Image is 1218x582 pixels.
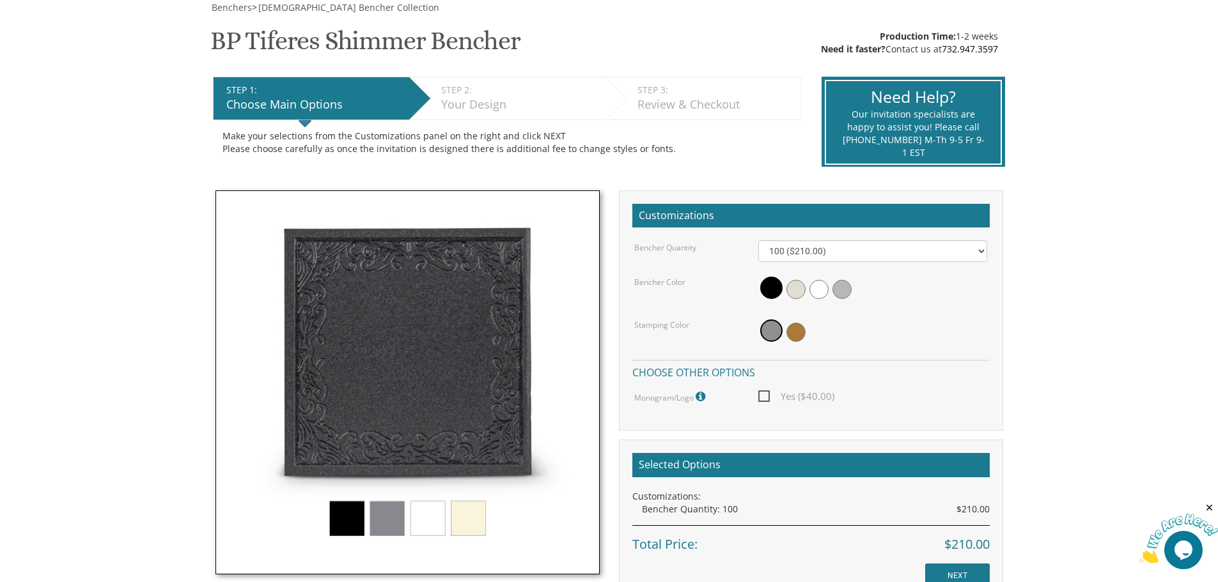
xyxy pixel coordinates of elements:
h1: BP Tiferes Shimmer Bencher [210,27,520,65]
label: Monogram/Logo [634,388,708,405]
div: Choose Main Options [226,96,403,113]
div: STEP 1: [226,84,403,96]
a: 732.947.3597 [942,43,998,55]
span: [DEMOGRAPHIC_DATA] Bencher Collection [258,1,439,13]
span: Yes ($40.00) [758,388,834,404]
span: Benchers [212,1,252,13]
img: tiferes_shimmer.jpg [215,190,600,574]
div: STEP 2: [441,84,599,96]
div: Customizations: [632,490,990,503]
h2: Selected Options [632,453,990,477]
iframe: chat widget [1139,502,1218,563]
label: Stamping Color [634,319,689,330]
div: Total Price: [632,525,990,554]
div: 1-2 weeks Contact us at [821,30,998,56]
a: Benchers [210,1,252,13]
label: Bencher Color [634,277,685,287]
div: Make your selections from the Customizations panel on the right and click NEXT Please choose care... [223,130,792,155]
h4: Choose other options [632,360,990,382]
div: Your Design [441,96,599,113]
div: STEP 3: [637,84,795,96]
span: Need it faster? [821,43,886,55]
span: $210.00 [944,535,990,554]
div: Review & Checkout [637,96,795,113]
label: Bencher Quantity [634,242,696,253]
a: [DEMOGRAPHIC_DATA] Bencher Collection [257,1,439,13]
span: Production Time: [880,30,956,42]
h2: Customizations [632,204,990,228]
span: $210.00 [956,503,990,516]
span: > [252,1,439,13]
div: Our invitation specialists are happy to assist you! Please call [PHONE_NUMBER] M-Th 9-5 Fr 9-1 EST [842,108,985,159]
div: Need Help? [842,86,985,109]
div: Bencher Quantity: 100 [642,503,990,516]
